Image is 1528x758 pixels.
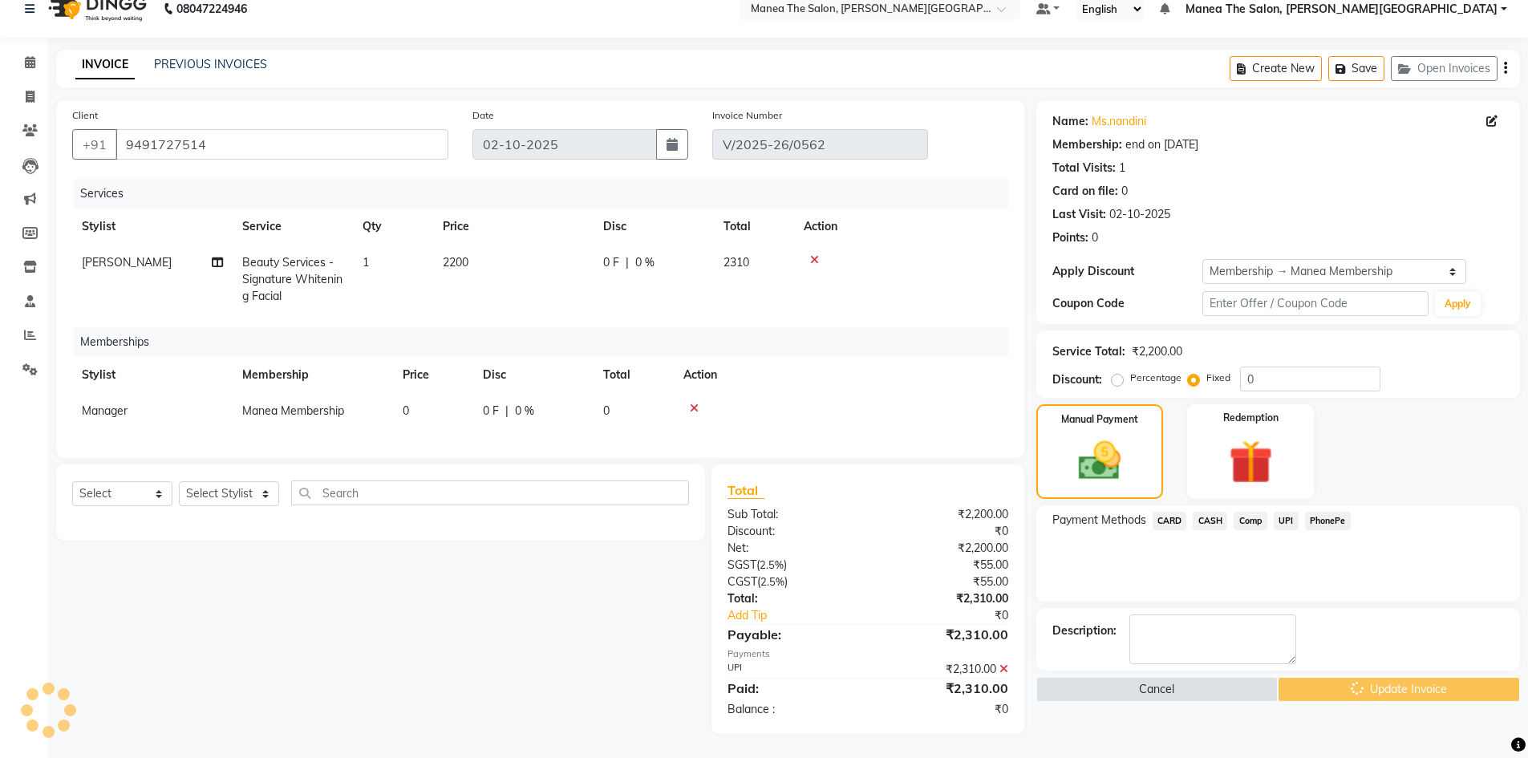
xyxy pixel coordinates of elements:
[603,403,610,418] span: 0
[868,679,1020,698] div: ₹2,310.00
[1052,343,1125,360] div: Service Total:
[715,590,868,607] div: Total:
[715,679,868,698] div: Paid:
[1130,371,1181,385] label: Percentage
[72,357,233,393] th: Stylist
[291,480,689,505] input: Search
[1052,263,1203,280] div: Apply Discount
[154,57,267,71] a: PREVIOUS INVOICES
[715,540,868,557] div: Net:
[72,129,117,160] button: +91
[1125,136,1198,153] div: end on [DATE]
[868,523,1020,540] div: ₹0
[515,403,534,420] span: 0 %
[868,701,1020,718] div: ₹0
[393,357,473,393] th: Price
[1328,56,1384,81] button: Save
[674,357,1008,393] th: Action
[894,607,1020,624] div: ₹0
[82,403,128,418] span: Manager
[868,574,1020,590] div: ₹55.00
[794,209,1008,245] th: Action
[723,255,749,270] span: 2310
[353,209,433,245] th: Qty
[715,607,893,624] a: Add Tip
[1435,292,1481,316] button: Apply
[74,179,1020,209] div: Services
[728,647,1007,661] div: Payments
[1036,677,1279,702] button: Cancel
[1052,183,1118,200] div: Card on file:
[233,357,393,393] th: Membership
[1193,512,1227,530] span: CASH
[116,129,448,160] input: Search by Name/Mobile/Email/Code
[1215,435,1287,489] img: _gift.svg
[1391,56,1498,81] button: Open Invoices
[1052,512,1146,529] span: Payment Methods
[1061,412,1138,427] label: Manual Payment
[72,209,233,245] th: Stylist
[1052,295,1203,312] div: Coupon Code
[714,209,794,245] th: Total
[1052,136,1122,153] div: Membership:
[728,574,757,589] span: CGST
[635,254,655,271] span: 0 %
[868,590,1020,607] div: ₹2,310.00
[728,557,756,572] span: SGST
[1153,512,1187,530] span: CARD
[1223,411,1279,425] label: Redemption
[715,523,868,540] div: Discount:
[868,506,1020,523] div: ₹2,200.00
[1132,343,1182,360] div: ₹2,200.00
[72,108,98,123] label: Client
[1092,113,1146,130] a: Ms.nandini
[626,254,629,271] span: |
[715,574,868,590] div: ( )
[715,625,868,644] div: Payable:
[1052,622,1117,639] div: Description:
[1305,512,1351,530] span: PhonePe
[443,255,468,270] span: 2200
[74,327,1020,357] div: Memberships
[603,254,619,271] span: 0 F
[715,661,868,678] div: UPI
[868,625,1020,644] div: ₹2,310.00
[1065,436,1134,485] img: _cash.svg
[483,403,499,420] span: 0 F
[1052,113,1088,130] div: Name:
[760,575,784,588] span: 2.5%
[1052,160,1116,176] div: Total Visits:
[868,540,1020,557] div: ₹2,200.00
[505,403,509,420] span: |
[1109,206,1170,223] div: 02-10-2025
[473,357,594,393] th: Disc
[75,51,135,79] a: INVOICE
[728,482,764,499] span: Total
[1230,56,1322,81] button: Create New
[242,255,342,303] span: Beauty Services - Signature Whitening Facial
[433,209,594,245] th: Price
[472,108,494,123] label: Date
[715,506,868,523] div: Sub Total:
[242,403,344,418] span: Manea Membership
[82,255,172,270] span: [PERSON_NAME]
[1206,371,1230,385] label: Fixed
[1202,291,1429,316] input: Enter Offer / Coupon Code
[1092,229,1098,246] div: 0
[1121,183,1128,200] div: 0
[1052,229,1088,246] div: Points:
[1234,512,1267,530] span: Comp
[1274,512,1299,530] span: UPI
[1052,371,1102,388] div: Discount:
[760,558,784,571] span: 2.5%
[594,209,714,245] th: Disc
[1052,206,1106,223] div: Last Visit:
[712,108,782,123] label: Invoice Number
[403,403,409,418] span: 0
[715,701,868,718] div: Balance :
[1186,1,1498,18] span: Manea The Salon, [PERSON_NAME][GEOGRAPHIC_DATA]
[868,557,1020,574] div: ₹55.00
[594,357,674,393] th: Total
[1119,160,1125,176] div: 1
[363,255,369,270] span: 1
